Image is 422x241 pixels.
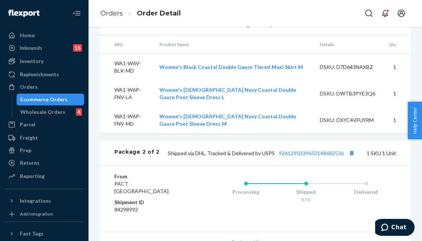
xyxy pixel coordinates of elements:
div: DSKU: DXYC4VFU9RM [320,116,377,124]
dd: 84298992 [114,206,186,213]
button: Help Center [408,102,422,139]
a: Women's [DEMOGRAPHIC_DATA] Navy Coastal Double Gauze Poet Sleeve Dress M [159,113,296,127]
a: Home [4,29,84,41]
td: 1 [383,107,411,133]
th: Product Name [153,35,314,54]
div: Integrations [20,197,51,205]
td: WA1-W6P-FNV-LA [100,80,153,107]
div: 8/15 [276,196,336,203]
a: Inbounds15 [4,42,84,54]
div: 4 [76,108,82,116]
div: Ecommerce Orders [20,96,68,103]
span: Shipped via DHL, Tracked & Delivered by USPS [168,150,356,156]
div: Processing [216,188,276,196]
button: Integrations [4,195,84,207]
div: 1 SKU 1 Unit [160,148,396,158]
button: Copy tracking number [347,148,356,158]
div: Shipped [276,188,336,196]
button: Open Search Box [362,6,376,21]
div: Wholesale Orders [20,108,65,116]
ol: breadcrumbs [94,3,187,24]
span: PACT [GEOGRAPHIC_DATA] [114,181,169,194]
a: Freight [4,132,84,144]
div: Home [20,32,35,39]
a: Returns [4,157,84,169]
a: Women's [DEMOGRAPHIC_DATA] Navy Coastal Double Gauze Poet Sleeve Dress L [159,87,296,100]
a: Order Detail [137,9,181,17]
div: Reporting [20,172,45,180]
dt: Shipment ID [114,199,186,206]
a: Prep [4,144,84,156]
div: Fast Tags [20,230,44,237]
div: Prep [20,147,31,154]
a: Add Integration [4,210,84,219]
dt: From [114,173,186,180]
a: Inventory [4,55,84,67]
td: 1 [383,80,411,107]
div: Orders [20,83,38,91]
div: Replenishments [20,71,59,78]
a: Reporting [4,170,84,182]
div: Delivered [336,188,396,196]
button: Fast Tags [4,228,84,240]
td: WA1-W6P-FNV-MD [100,107,153,133]
a: Orders [100,9,123,17]
td: WA1-W6V-BLK-MD [100,54,153,81]
div: Returns [20,159,39,167]
div: DSKU: DWTB3PYE3Q6 [320,90,377,97]
a: Orders [4,81,84,93]
a: Ecommerce Orders [17,94,84,105]
a: Replenishments [4,69,84,80]
button: Open account menu [394,6,409,21]
div: DSKU: D7D643NAXBZ [320,63,377,71]
div: Inventory [20,57,44,65]
div: Inbounds [20,44,42,52]
button: Close Navigation [69,6,84,21]
a: 9261290339650148682536 [279,150,344,156]
a: Women's Black Coastal Double Gauze Tiered Maxi Skirt M [159,64,303,70]
div: Add Integration [20,211,53,217]
div: 15 [73,44,82,52]
div: Package 2 of 2 [114,148,160,158]
td: 1 [383,54,411,81]
th: Qty [383,35,411,54]
a: Parcel [4,119,84,130]
iframe: Opens a widget where you can chat to one of our agents [375,219,415,237]
th: Details [314,35,383,54]
a: Wholesale Orders4 [17,106,84,118]
div: Freight [20,134,38,142]
img: Flexport logo [8,10,39,17]
div: Parcel [20,121,35,128]
th: SKU [100,35,153,54]
button: Open notifications [378,6,392,21]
